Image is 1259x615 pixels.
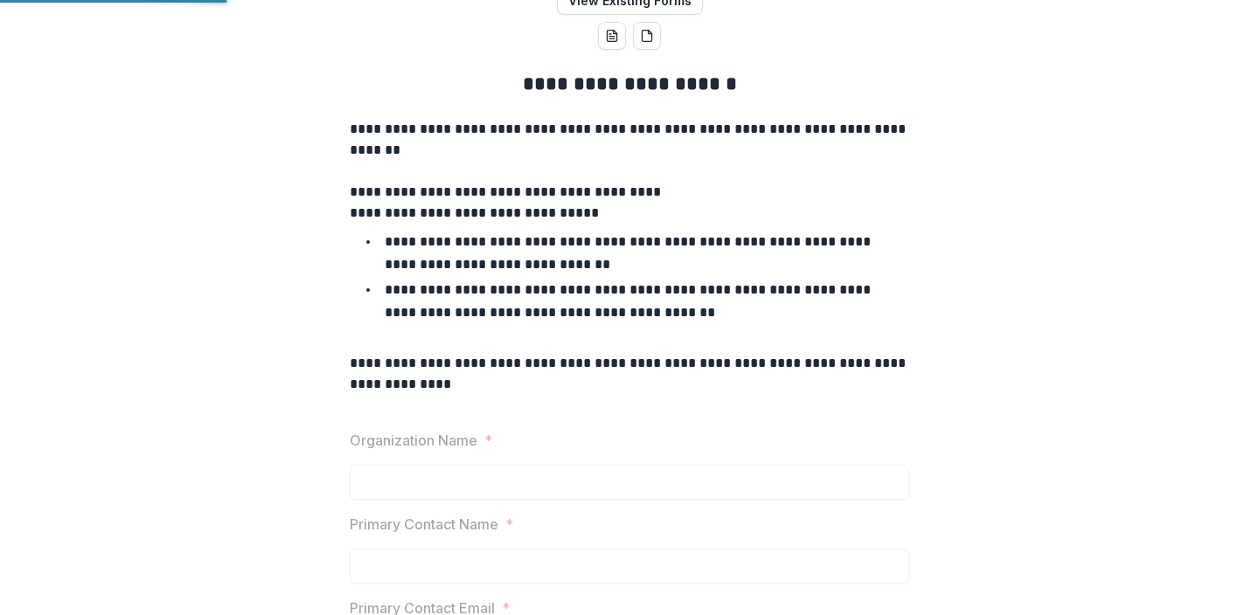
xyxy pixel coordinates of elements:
p: Organization Name [350,430,477,451]
button: pdf-download [633,22,661,50]
button: word-download [598,22,626,50]
p: Primary Contact Name [350,514,498,535]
